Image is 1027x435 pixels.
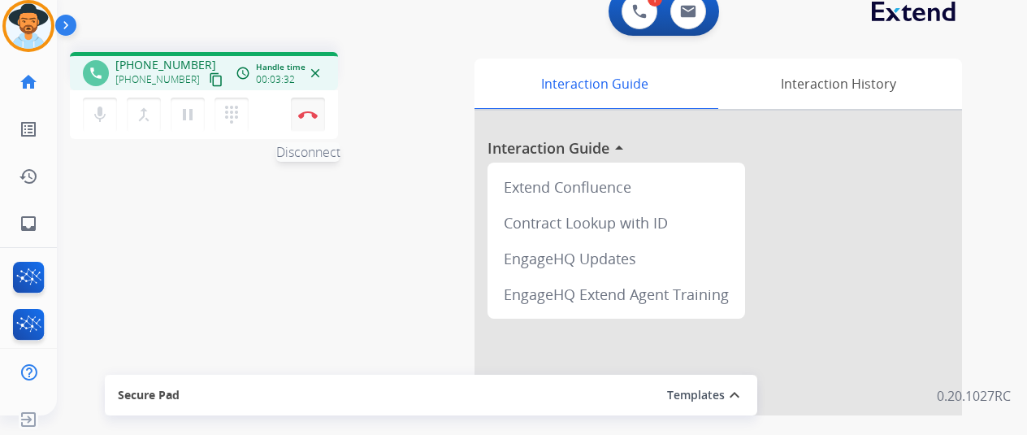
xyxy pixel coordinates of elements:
[90,105,110,124] mat-icon: mic
[209,72,223,87] mat-icon: content_copy
[89,66,103,80] mat-icon: phone
[667,385,725,405] button: Templates
[6,3,51,49] img: avatar
[494,276,739,312] div: EngageHQ Extend Agent Training
[474,59,714,109] div: Interaction Guide
[115,57,216,73] span: [PHONE_NUMBER]
[308,66,323,80] mat-icon: close
[725,385,744,405] mat-icon: expand_less
[118,387,180,403] span: Secure Pad
[256,61,305,73] span: Handle time
[494,205,739,241] div: Contract Lookup with ID
[494,241,739,276] div: EngageHQ Updates
[256,73,295,86] span: 00:03:32
[276,142,340,162] span: Disconnect
[298,111,318,119] img: control
[134,105,154,124] mat-icon: merge_type
[222,105,241,124] mat-icon: dialpad
[714,59,962,109] div: Interaction History
[19,214,38,233] mat-icon: inbox
[19,72,38,92] mat-icon: home
[115,73,200,86] span: [PHONE_NUMBER]
[937,386,1011,406] p: 0.20.1027RC
[19,120,38,139] mat-icon: list_alt
[178,105,197,124] mat-icon: pause
[19,167,38,186] mat-icon: history
[494,169,739,205] div: Extend Confluence
[291,98,325,132] button: Disconnect
[236,66,250,80] mat-icon: access_time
